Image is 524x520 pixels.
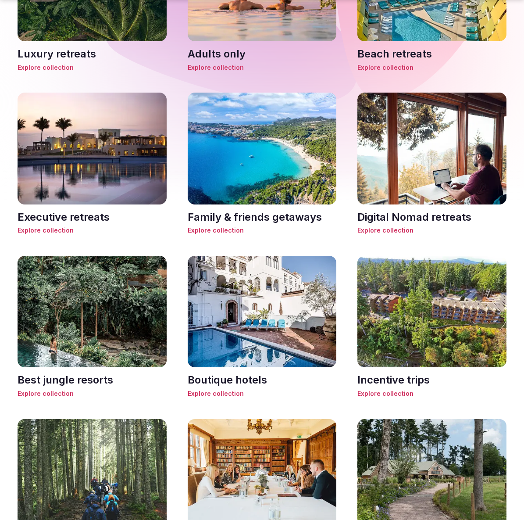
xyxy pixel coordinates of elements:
[357,226,506,235] span: Explore collection
[18,389,167,398] span: Explore collection
[357,47,506,61] h3: Beach retreats
[357,63,506,72] span: Explore collection
[188,63,337,72] span: Explore collection
[188,210,337,225] h3: Family & friends getaways
[357,389,506,398] span: Explore collection
[18,93,167,204] img: Executive retreats
[188,373,337,387] h3: Boutique hotels
[18,256,167,398] a: Best jungle resortsBest jungle resortsExplore collection
[188,256,337,368] img: Boutique hotels
[188,226,337,235] span: Explore collection
[357,373,506,387] h3: Incentive trips
[18,210,167,225] h3: Executive retreats
[357,93,506,204] img: Digital Nomad retreats
[188,93,337,235] a: Family & friends getawaysFamily & friends getawaysExplore collection
[188,256,337,398] a: Boutique hotelsBoutique hotelsExplore collection
[188,93,337,204] img: Family & friends getaways
[18,373,167,387] h3: Best jungle resorts
[18,47,167,61] h3: Luxury retreats
[357,256,506,398] a: Incentive tripsIncentive tripsExplore collection
[357,256,506,368] img: Incentive trips
[18,226,167,235] span: Explore collection
[188,389,337,398] span: Explore collection
[357,210,506,225] h3: Digital Nomad retreats
[18,93,167,235] a: Executive retreatsExecutive retreatsExplore collection
[188,47,337,61] h3: Adults only
[18,256,167,368] img: Best jungle resorts
[357,93,506,235] a: Digital Nomad retreatsDigital Nomad retreatsExplore collection
[18,63,167,72] span: Explore collection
